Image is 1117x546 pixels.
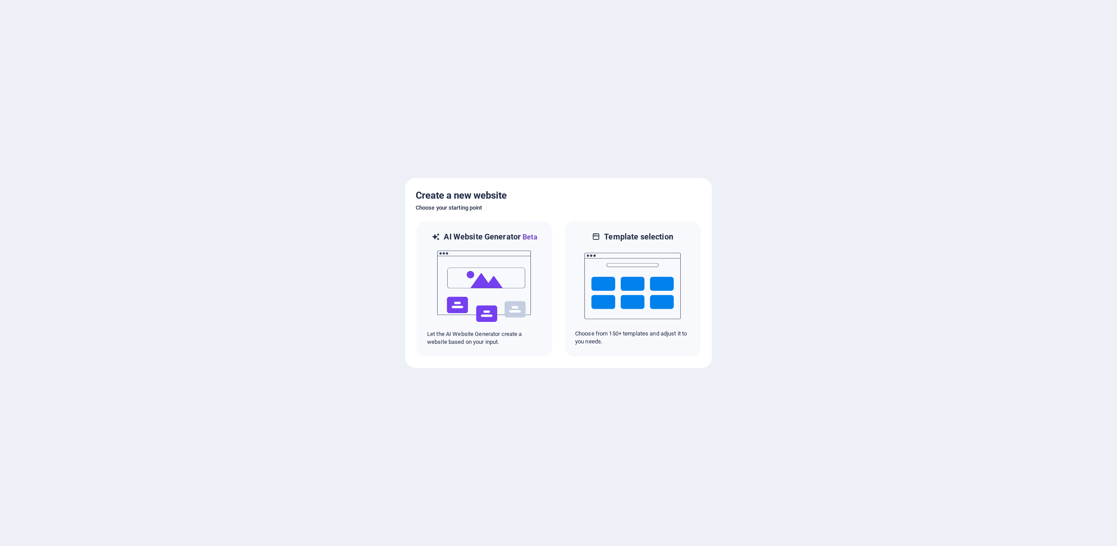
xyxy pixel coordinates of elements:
div: Template selectionChoose from 150+ templates and adjust it to you needs. [564,220,701,357]
h5: Create a new website [416,189,701,203]
p: Let the AI Website Generator create a website based on your input. [427,330,542,346]
h6: Choose your starting point [416,203,701,213]
h6: AI Website Generator [444,232,537,243]
h6: Template selection [604,232,673,242]
p: Choose from 150+ templates and adjust it to you needs. [575,330,690,346]
div: AI Website GeneratorBetaaiLet the AI Website Generator create a website based on your input. [416,220,553,357]
span: Beta [521,233,537,241]
img: ai [436,243,533,330]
